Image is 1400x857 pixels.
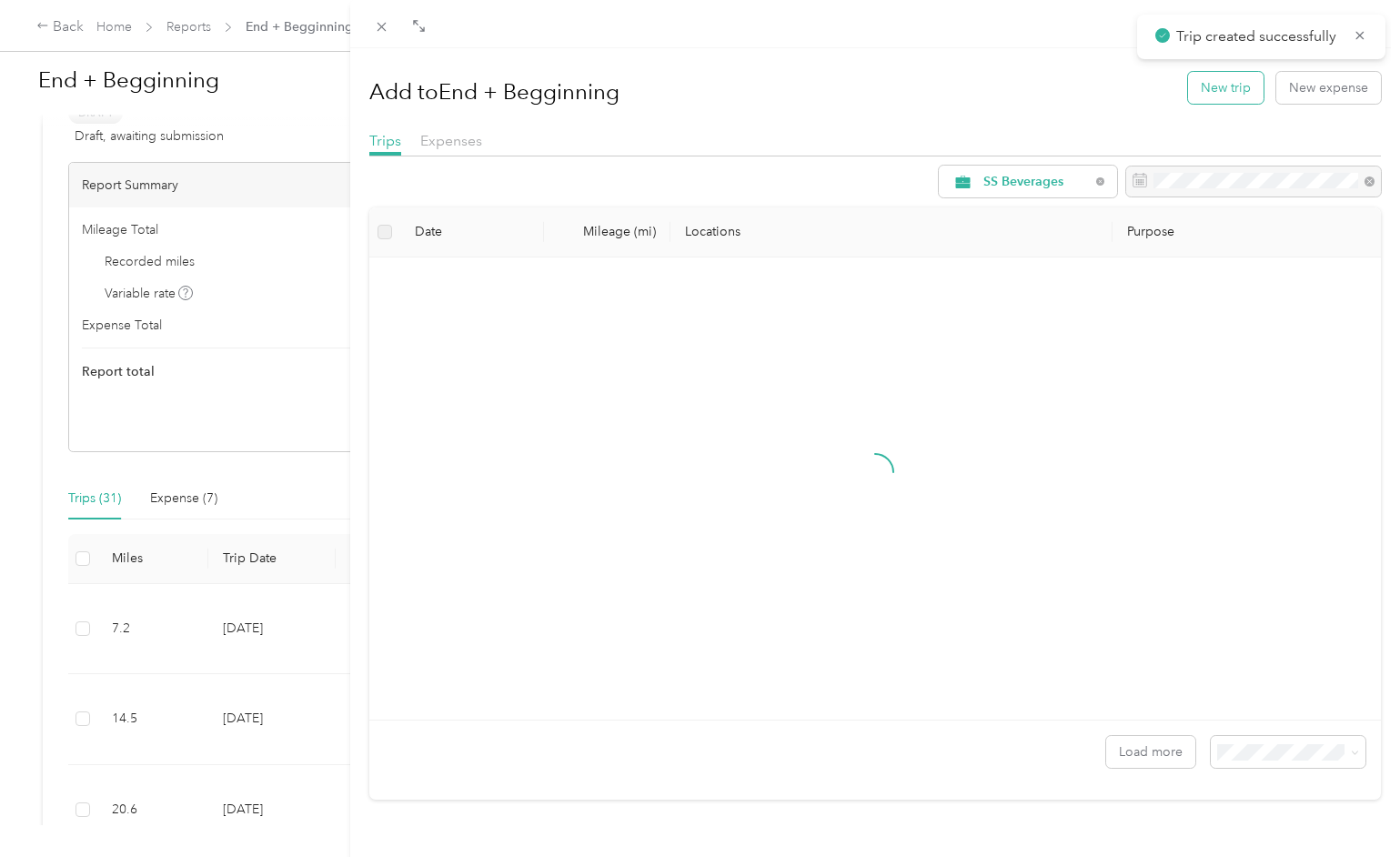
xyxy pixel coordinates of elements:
button: Load more [1106,736,1195,768]
span: Trips [369,132,401,149]
span: SS Beverages [983,176,1090,188]
th: Date [400,207,544,257]
p: Trip created successfully [1176,25,1340,48]
iframe: Everlance-gr Chat Button Frame [1298,755,1400,857]
button: New trip [1188,72,1264,104]
th: Mileage (mi) [544,207,670,257]
th: Locations [670,207,1112,257]
th: Purpose [1113,207,1382,257]
h1: Add to End + Begginning [369,70,619,114]
button: New expense [1276,72,1381,104]
span: Expenses [420,132,482,149]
